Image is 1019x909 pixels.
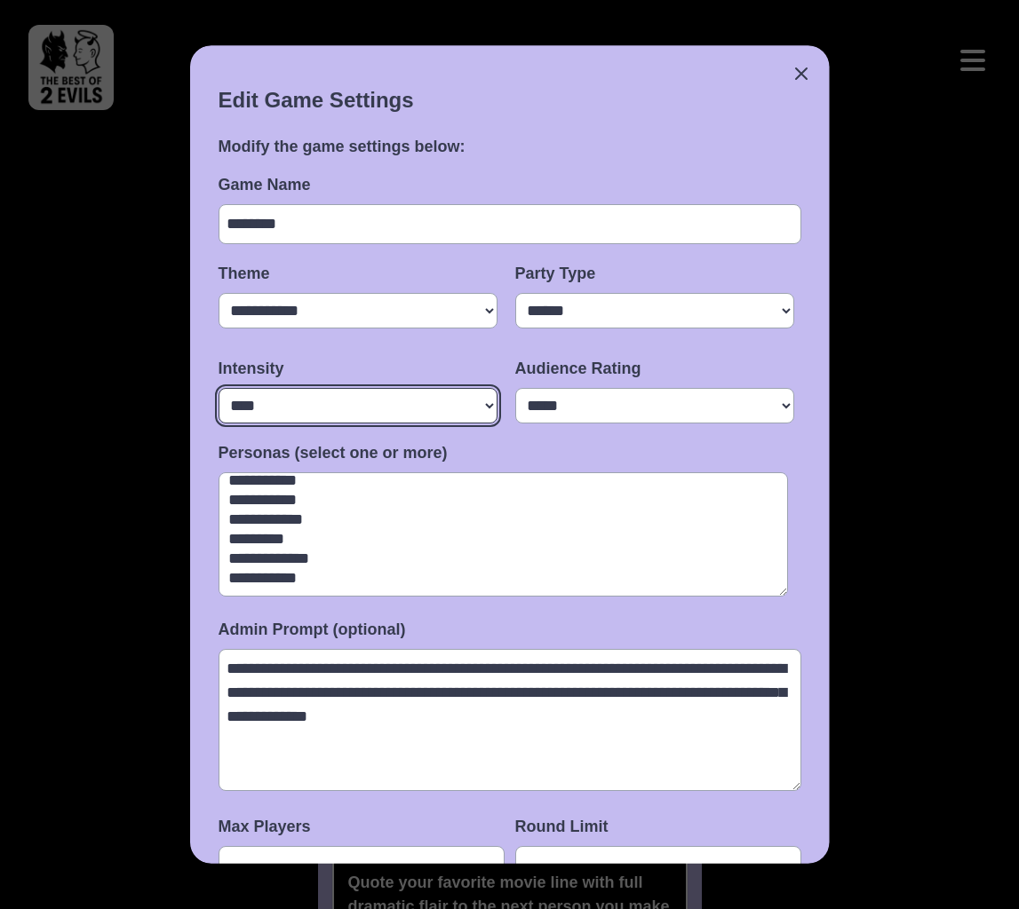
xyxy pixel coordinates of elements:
label: Admin Prompt (optional) [219,618,801,642]
label: Max Players [219,815,505,839]
p: Modify the game settings below: [219,135,801,159]
label: Theme [219,262,505,286]
h2: Edit Game Settings [219,88,801,114]
label: Game Name [219,173,801,197]
label: Audience Rating [515,357,801,381]
label: Personas (select one or more) [219,441,801,465]
label: Party Type [515,262,801,286]
button: Close [787,59,816,88]
label: Round Limit [515,815,801,839]
label: Intensity [219,357,505,381]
